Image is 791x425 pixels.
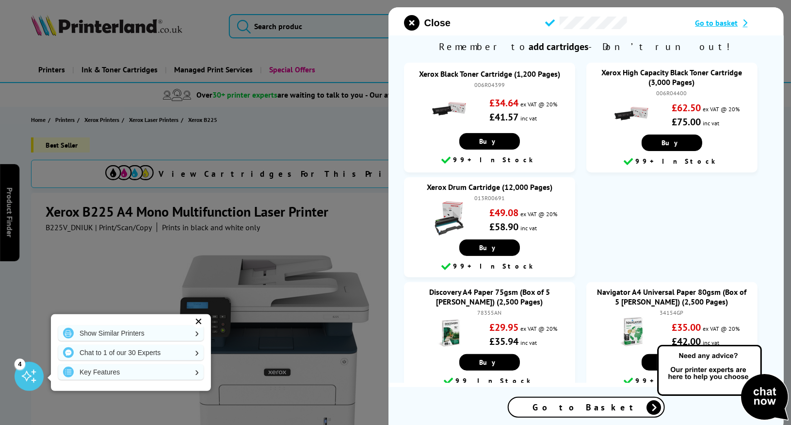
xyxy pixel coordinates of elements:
div: 78355AN [414,309,565,316]
span: ex VAT @ 20% [520,101,557,108]
span: inc vat [520,224,537,232]
span: inc vat [703,119,719,127]
img: Open Live Chat window [655,343,791,423]
span: inc vat [703,339,719,346]
span: ex VAT @ 20% [520,325,557,332]
div: 99+ In Stock [591,156,752,168]
img: Discovery A4 Paper 75gsm (Box of 5 Reams) (2,500 Pages) [432,316,466,350]
a: Navigator A4 Universal Paper 80gsm (Box of 5 [PERSON_NAME]) (2,500 Pages) [597,287,746,306]
a: Xerox Black Toner Cartridge (1,200 Pages) [419,69,560,79]
a: Go to basket [695,18,768,28]
a: Chat to 1 of our 30 Experts [58,345,204,360]
strong: £34.64 [489,97,518,109]
span: inc vat [520,115,537,122]
strong: £58.90 [489,221,518,233]
a: Show Similar Printers [58,325,204,341]
div: 006R04400 [596,89,747,97]
div: 4 [15,358,25,369]
strong: £75.00 [672,116,701,128]
a: Xerox High Capacity Black Toner Cartridge (3,000 Pages) [601,68,742,87]
div: 99+ In Stock [591,375,752,387]
span: Go to basket [695,18,738,28]
strong: £49.08 [489,206,518,219]
strong: £62.50 [672,102,701,114]
img: Xerox Drum Cartridge (12,000 Pages) [432,202,466,236]
span: inc vat [520,339,537,346]
a: Go to Basket [507,397,664,418]
span: Close [424,17,451,29]
strong: £41.57 [489,111,518,123]
span: Buy [479,137,500,146]
button: close modal [404,15,451,31]
span: Go to Basket [533,402,639,413]
span: Buy [661,138,682,147]
span: Buy [479,243,500,252]
div: 006R04399 [414,81,565,88]
a: Discovery A4 Paper 75gsm (Box of 5 [PERSON_NAME]) (2,500 Pages) [429,287,550,306]
a: Key Features [58,364,204,380]
img: Xerox Black Toner Cartridge (1,200 Pages) [432,92,466,126]
strong: £29.95 [489,321,518,334]
span: ex VAT @ 20% [703,105,740,113]
strong: £42.00 [672,335,701,348]
span: ex VAT @ 20% [703,325,740,332]
span: Remember to - Don’t run out! [388,35,784,58]
b: add cartridges [529,40,588,53]
span: Buy [479,358,500,367]
div: 013R00691 [414,194,565,202]
a: Xerox Drum Cartridge (12,000 Pages) [427,182,552,192]
div: 99 In Stock [409,375,570,387]
div: 99+ In Stock [409,261,570,272]
img: Xerox High Capacity Black Toner Cartridge (3,000 Pages) [614,97,648,131]
img: Navigator A4 Universal Paper 80gsm (Box of 5 Reams) (2,500 Pages) [614,316,648,350]
span: ex VAT @ 20% [520,210,557,218]
strong: £35.00 [672,321,701,334]
strong: £35.94 [489,335,518,348]
div: ✕ [192,315,206,328]
div: 99+ In Stock [409,154,570,166]
div: 34154GP [596,309,747,316]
